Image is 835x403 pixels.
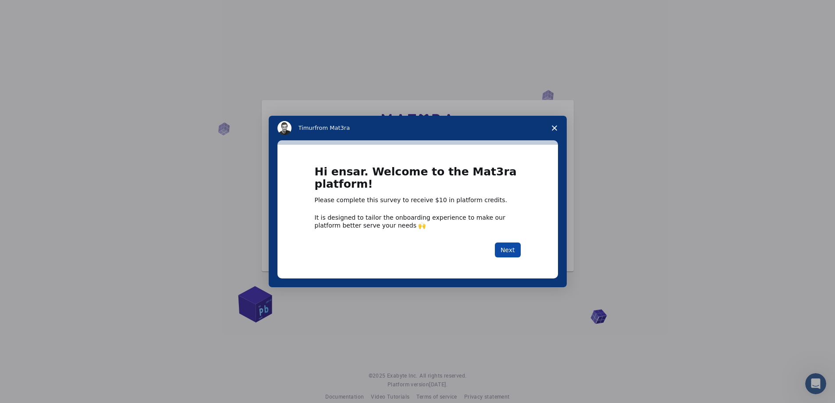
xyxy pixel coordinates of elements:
span: Timur [298,125,315,131]
div: It is designed to tailor the onboarding experience to make our platform better serve your needs 🙌 [315,214,521,229]
img: Profile image for Timur [277,121,291,135]
span: Destek [18,6,45,14]
button: Next [495,243,521,257]
span: Close survey [542,116,567,140]
h1: Hi ensar. Welcome to the Mat3ra platform! [315,166,521,196]
div: Please complete this survey to receive $10 in platform credits. [315,196,521,205]
span: from Mat3ra [315,125,350,131]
